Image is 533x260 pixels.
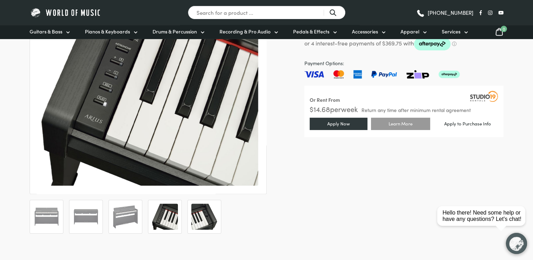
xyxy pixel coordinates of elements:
img: Pay with Master card, Visa, American Express and Paypal [304,70,460,79]
img: Yamaha YDPS35 Arius Slimline Digital Piano Black Keys II [191,204,217,230]
a: Apply Now [310,118,367,130]
span: Services [442,28,460,35]
span: Guitars & Bass [30,28,62,35]
span: Pianos & Keyboards [85,28,130,35]
img: Studio19 Rentals [470,91,498,101]
span: Recording & Pro Audio [219,28,271,35]
span: [PHONE_NUMBER] [428,10,473,15]
span: Accessories [352,28,378,35]
span: Payment Options: [304,59,503,67]
img: Yamaha YDPS35 Arius Slimline Digital Piano Black Front Angle [112,204,138,230]
div: Or Rent From [310,96,340,104]
span: per week [330,104,358,114]
span: $ 14.68 [310,104,330,114]
span: Pedals & Effects [293,28,329,35]
span: Return any time after minimum rental agreement [361,107,471,112]
img: World of Music [30,7,102,18]
input: Search for a product ... [188,6,346,19]
span: Apparel [401,28,419,35]
span: 0 [501,26,507,32]
a: Learn More [371,118,430,130]
span: Drums & Percussion [153,28,197,35]
img: Yamaha YDPS35 Arius Slimline Digital Piano Black Keys I [152,204,178,230]
a: [PHONE_NUMBER] [416,7,473,18]
img: Yamaha YDPS35 Arius Slimline Digital Piano Black Front Open [33,204,60,230]
img: Yamaha YDPS35 Arius Slimline Digital Piano Black Front Closed [73,204,99,230]
a: Apply to Purchase Info [434,118,502,129]
iframe: Chat with our support team [431,182,533,260]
